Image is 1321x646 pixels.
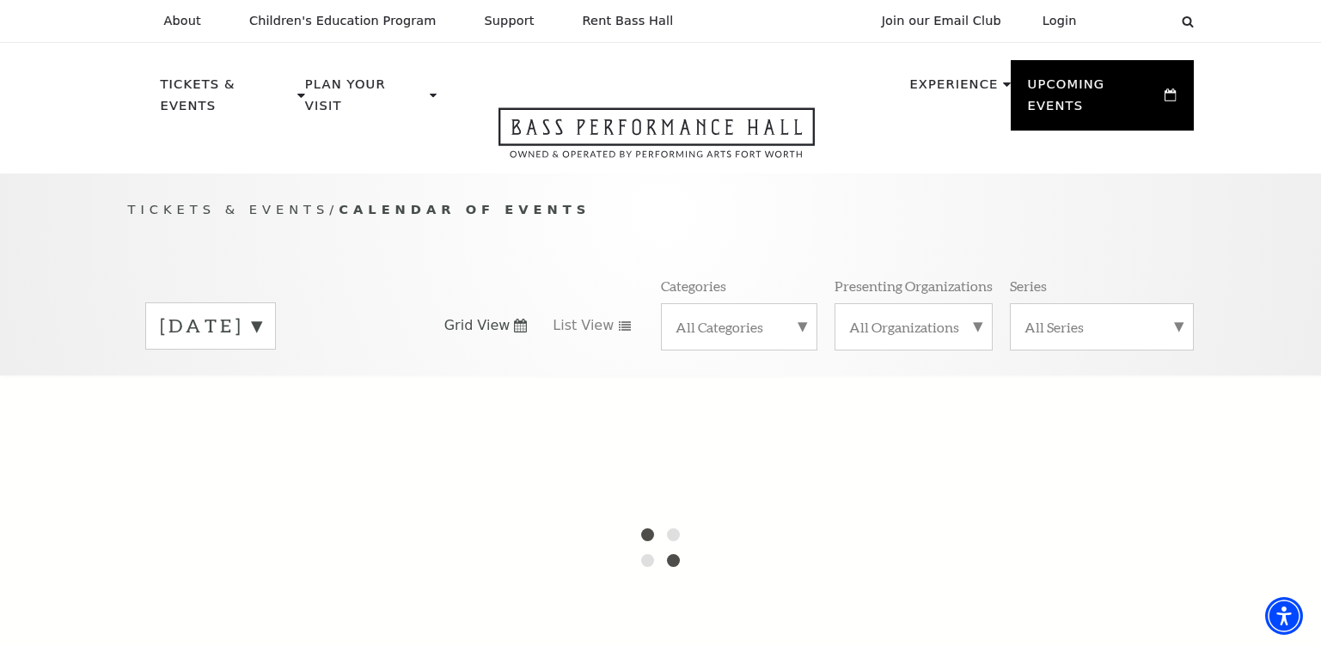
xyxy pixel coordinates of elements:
[249,14,437,28] p: Children's Education Program
[128,202,330,216] span: Tickets & Events
[1024,318,1179,336] label: All Series
[485,14,535,28] p: Support
[1010,277,1047,295] p: Series
[909,74,998,105] p: Experience
[164,14,201,28] p: About
[160,313,261,339] label: [DATE]
[661,277,726,295] p: Categories
[437,107,877,174] a: Open this option
[339,202,590,216] span: Calendar of Events
[835,277,993,295] p: Presenting Organizations
[161,74,294,126] p: Tickets & Events
[553,316,614,335] span: List View
[583,14,674,28] p: Rent Bass Hall
[1265,597,1303,635] div: Accessibility Menu
[305,74,425,126] p: Plan Your Visit
[1028,74,1161,126] p: Upcoming Events
[128,199,1194,221] p: /
[1104,13,1165,29] select: Select:
[849,318,978,336] label: All Organizations
[676,318,803,336] label: All Categories
[444,316,511,335] span: Grid View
